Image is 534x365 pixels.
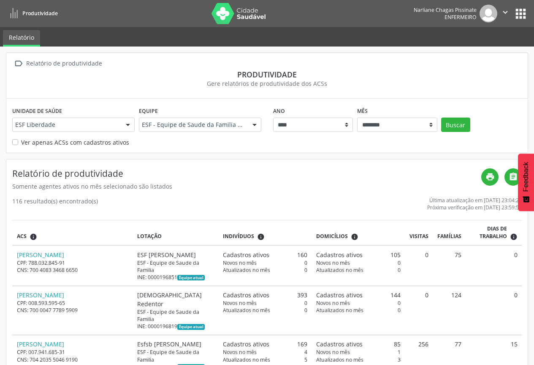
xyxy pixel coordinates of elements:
[223,291,269,299] span: Cadastros ativos
[316,266,401,274] div: 0
[15,121,117,129] span: ESF Liberdade
[223,233,254,240] span: Indivíduos
[12,104,62,118] label: Unidade de saúde
[501,8,510,17] i: 
[223,250,269,259] span: Cadastros ativos
[142,121,244,129] span: ESF - Equipe de Saude da Familia - INE: 0000196878
[405,220,433,245] th: Visitas
[137,308,214,323] div: ESF - Equipe de Saude da Familia
[510,233,518,241] i: Dias em que o(a) ACS fez pelo menos uma visita, ou ficha de cadastro individual ou cadastro domic...
[316,307,363,314] span: Atualizados no mês
[427,204,522,211] div: Próxima verificação em [DATE] 23:59:59
[223,250,307,259] div: 160
[485,172,495,181] i: print
[466,286,522,335] td: 0
[223,299,257,307] span: Novos no mês
[12,182,481,191] div: Somente agentes ativos no mês selecionado são listados
[316,340,401,349] div: 85
[17,349,128,356] div: CPF: 007.941.685-31
[316,349,350,356] span: Novos no mês
[433,220,466,245] th: Famílias
[316,233,348,240] span: Domicílios
[316,356,401,363] div: 3
[139,104,158,118] label: Equipe
[518,154,534,211] button: Feedback - Mostrar pesquisa
[316,307,401,314] div: 0
[316,250,401,259] div: 105
[351,233,358,241] i: <div class="text-left"> <div> <strong>Cadastros ativos:</strong> Cadastros que estão vinculados a...
[504,168,522,186] a: 
[177,324,205,330] span: Esta é a equipe atual deste Agente
[405,286,433,335] td: 0
[177,275,205,281] span: Esta é a equipe atual deste Agente
[427,197,522,204] div: Última atualização em [DATE] 23:04:21
[21,138,129,147] label: Ver apenas ACSs com cadastros ativos
[223,266,270,274] span: Atualizados no mês
[316,291,363,299] span: Cadastros ativos
[12,58,24,70] i: 
[513,6,528,21] button: apps
[257,233,265,241] i: <div class="text-left"> <div> <strong>Cadastros ativos:</strong> Cadastros que estão vinculados a...
[17,266,128,274] div: CNS: 700 4083 3468 6650
[316,356,363,363] span: Atualizados no mês
[137,274,214,281] div: INE: 0000196851
[223,356,270,363] span: Atualizados no mês
[223,266,307,274] div: 0
[414,6,477,14] div: Narliane Chagas Pissinate
[481,168,499,186] a: print
[223,356,307,363] div: 5
[12,58,103,70] a:  Relatório de produtividade
[480,5,497,22] img: img
[470,225,507,241] span: Dias de trabalho
[22,10,58,17] span: Produtividade
[223,259,257,266] span: Novos no mês
[497,5,513,22] button: 
[17,307,128,314] div: CNS: 700 0047 7789 5909
[137,259,214,274] div: ESF - Equipe de Saude da Familia
[509,172,518,181] i: 
[316,340,363,349] span: Cadastros ativos
[3,30,40,47] a: Relatório
[405,245,433,285] td: 0
[223,291,307,299] div: 393
[137,340,214,349] div: Esfsb [PERSON_NAME]
[17,340,64,348] a: [PERSON_NAME]
[137,349,214,363] div: ESF - Equipe de Saude da Familia
[316,250,363,259] span: Cadastros ativos
[316,299,350,307] span: Novos no mês
[137,250,214,259] div: ESF [PERSON_NAME]
[316,266,363,274] span: Atualizados no mês
[17,259,128,266] div: CPF: 788.032.845-91
[522,162,530,192] span: Feedback
[316,349,401,356] div: 1
[137,323,214,330] div: INE: 0000196819
[273,104,285,118] label: Ano
[433,286,466,335] td: 124
[12,197,98,211] div: 116 resultado(s) encontrado(s)
[12,70,522,79] div: Produtividade
[316,259,350,266] span: Novos no mês
[445,14,477,21] span: Enfermeiro
[223,259,307,266] div: 0
[12,168,481,179] h4: Relatório de produtividade
[223,340,307,349] div: 169
[17,356,128,363] div: CNS: 704 2035 5046 9190
[223,349,307,356] div: 4
[223,349,257,356] span: Novos no mês
[17,299,128,307] div: CPF: 008.593.595-65
[223,307,307,314] div: 0
[17,291,64,299] a: [PERSON_NAME]
[316,299,401,307] div: 0
[17,233,27,240] span: ACS
[24,58,103,70] div: Relatório de produtividade
[441,118,470,132] button: Buscar
[223,340,269,349] span: Cadastros ativos
[137,291,214,308] div: [DEMOGRAPHIC_DATA] Redentor
[316,291,401,299] div: 144
[466,245,522,285] td: 0
[133,220,218,245] th: Lotação
[12,79,522,88] div: Gere relatórios de produtividade dos ACSs
[357,104,368,118] label: Mês
[433,245,466,285] td: 75
[6,6,58,20] a: Produtividade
